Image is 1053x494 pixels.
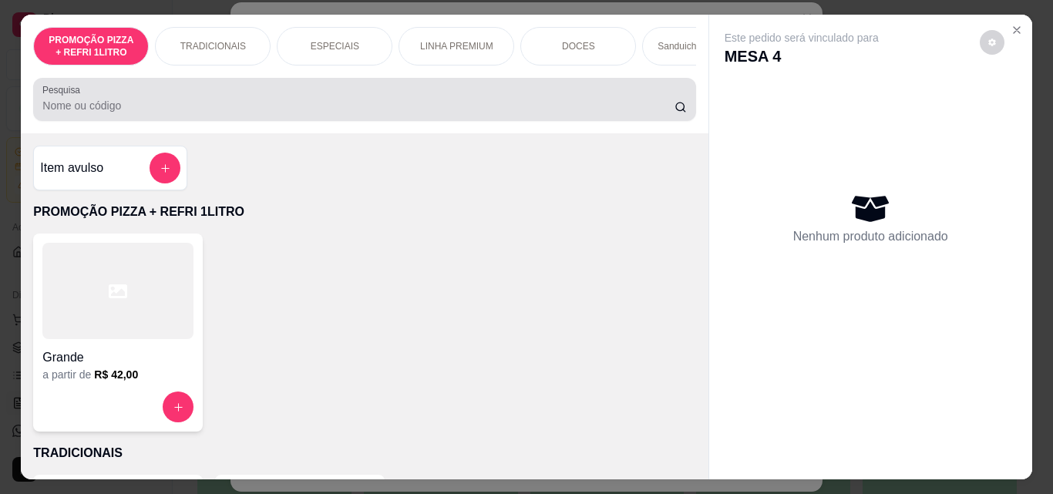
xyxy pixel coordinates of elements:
p: PROMOÇÃO PIZZA + REFRI 1LITRO [33,203,695,221]
button: add-separate-item [150,153,180,183]
p: PROMOÇÃO PIZZA + REFRI 1LITRO [46,34,136,59]
button: decrease-product-quantity [980,30,1004,55]
h6: R$ 42,00 [94,367,138,382]
p: MESA 4 [725,45,879,67]
button: increase-product-quantity [163,392,193,422]
div: a partir de [42,367,193,382]
label: Pesquisa [42,83,86,96]
p: DOCES [562,40,595,52]
p: TRADICIONAIS [180,40,246,52]
p: LINHA PREMIUM [420,40,493,52]
h4: Grande [42,348,193,367]
p: ESPECIAIS [311,40,359,52]
input: Pesquisa [42,98,675,113]
p: Nenhum produto adicionado [793,227,948,246]
p: Sanduiche Artesanal [658,40,742,52]
p: TRADICIONAIS [33,444,695,462]
button: Close [1004,18,1029,42]
h4: Item avulso [40,159,103,177]
p: Este pedido será vinculado para [725,30,879,45]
